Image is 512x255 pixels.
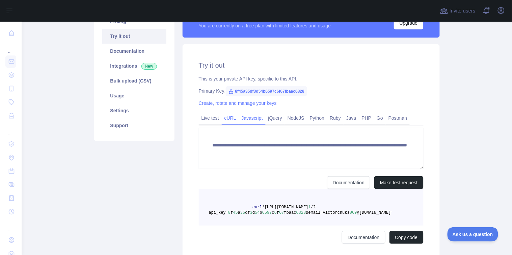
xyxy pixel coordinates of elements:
a: Settings [102,103,166,118]
span: 1 [308,205,311,210]
a: Live test [199,113,222,123]
div: ... [5,41,16,54]
span: f [277,210,279,215]
a: NodeJS [285,113,307,123]
span: b [260,210,262,215]
div: Primary Key: [199,88,424,94]
iframe: Toggle Customer Support [448,227,498,241]
button: Upgrade [394,17,424,29]
a: Create, rotate and manage your keys [199,100,277,106]
a: Documentation [327,176,370,189]
span: /?api_key= [209,205,316,215]
a: Javascript [239,113,266,123]
span: a [238,210,240,215]
div: ... [5,219,16,233]
span: f [231,210,233,215]
span: df [245,210,250,215]
span: &email=victorchuks [306,210,350,215]
a: Go [374,113,386,123]
span: 6597 [262,210,272,215]
div: This is your private API key, specific to this API. [199,75,424,82]
span: 35 [240,210,245,215]
a: Usage [102,88,166,103]
a: PHP [359,113,374,123]
button: Make test request [374,176,423,189]
span: '[URL][DOMAIN_NAME] [262,205,308,210]
span: c [272,210,274,215]
a: cURL [222,113,239,123]
span: 6 [274,210,277,215]
a: Postman [386,113,410,123]
a: Documentation [342,231,385,244]
span: 8f45a35df3d54b6597c6f67fbaac6328 [226,86,307,96]
span: 3 [250,210,252,215]
span: 54 [255,210,260,215]
span: 8 [228,210,231,215]
div: You are currently on a free plan with limited features and usage [199,22,331,29]
span: d [252,210,255,215]
span: fbaac [284,210,296,215]
button: Copy code [389,231,424,244]
a: Try it out [102,29,166,44]
div: ... [5,123,16,137]
a: Java [344,113,359,123]
a: Bulk upload (CSV) [102,73,166,88]
span: 6328 [296,210,306,215]
button: Invite users [439,5,477,16]
span: @[DOMAIN_NAME]' [357,210,394,215]
span: New [141,63,157,70]
span: 069 [350,210,357,215]
a: Documentation [102,44,166,59]
a: Integrations New [102,59,166,73]
h2: Try it out [199,61,424,70]
span: 67 [279,210,284,215]
span: Invite users [450,7,476,15]
a: Python [307,113,327,123]
span: 45 [233,210,238,215]
a: Support [102,118,166,133]
span: curl [252,205,262,210]
a: Ruby [327,113,344,123]
a: jQuery [266,113,285,123]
